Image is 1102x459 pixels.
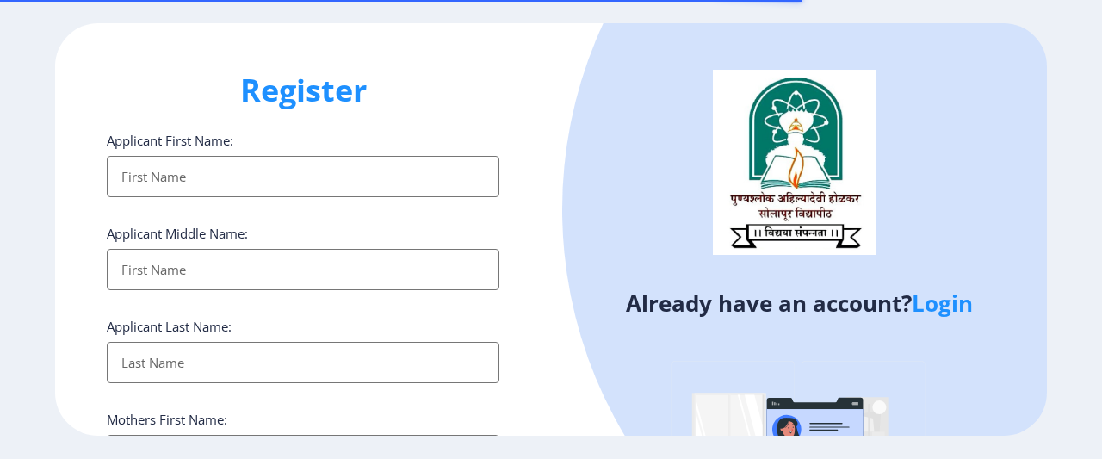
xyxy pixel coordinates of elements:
[107,132,233,149] label: Applicant First Name:
[107,411,227,428] label: Mothers First Name:
[107,70,499,111] h1: Register
[107,342,499,383] input: Last Name
[107,249,499,290] input: First Name
[107,225,248,242] label: Applicant Middle Name:
[912,288,973,319] a: Login
[107,318,232,335] label: Applicant Last Name:
[713,70,876,254] img: logo
[107,156,499,197] input: First Name
[564,289,1034,317] h4: Already have an account?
